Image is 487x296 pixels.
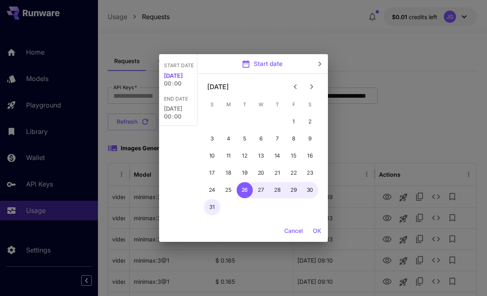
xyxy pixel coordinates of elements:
button: 15 [286,148,302,164]
button: 13 [253,148,269,164]
button: 22 [286,165,302,181]
button: [DATE] [164,105,182,113]
button: 28 [269,182,286,198]
button: 25 [220,182,237,198]
button: 20 [253,165,269,181]
button: 12 [237,148,253,164]
span: Sunday [205,96,219,113]
button: 29 [286,182,302,198]
button: Open next view [312,56,328,72]
span: Start date [164,59,194,72]
button: 2 [302,114,318,130]
button: 00 [164,80,171,88]
button: [DATE] [164,72,183,80]
span: : [172,80,174,88]
button: 1 [286,114,302,130]
button: 27 [253,182,269,198]
button: Start date [239,55,287,72]
button: 00 [164,113,171,121]
span: Wednesday [254,96,268,113]
button: 14 [269,148,286,164]
button: 5 [237,131,253,147]
button: 31 [204,199,220,215]
button: Cancel [281,224,306,239]
div: [DATE] [207,82,229,92]
span: Monday [221,96,236,113]
button: 00 [174,80,182,88]
span: End date [164,92,188,105]
button: 4 [220,131,237,147]
button: 18 [220,165,237,181]
button: Previous month [287,79,303,95]
button: 21 [269,165,286,181]
button: 19 [237,165,253,181]
span: Tuesday [237,96,252,113]
button: 10 [204,148,220,164]
button: 11 [220,148,237,164]
button: 26 [237,182,253,198]
button: 23 [302,165,318,181]
button: Next month [303,79,320,95]
button: 00 [174,113,182,121]
button: 7 [269,131,286,147]
span: Thursday [270,96,285,113]
button: 16 [302,148,318,164]
button: 8 [286,131,302,147]
button: 3 [204,131,220,147]
button: 6 [253,131,269,147]
span: : [172,113,174,121]
button: 9 [302,131,318,147]
button: OK [310,224,325,239]
button: 17 [204,165,220,181]
span: Saturday [303,96,317,113]
button: 24 [204,182,220,198]
span: Friday [286,96,301,113]
button: 30 [302,182,318,198]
